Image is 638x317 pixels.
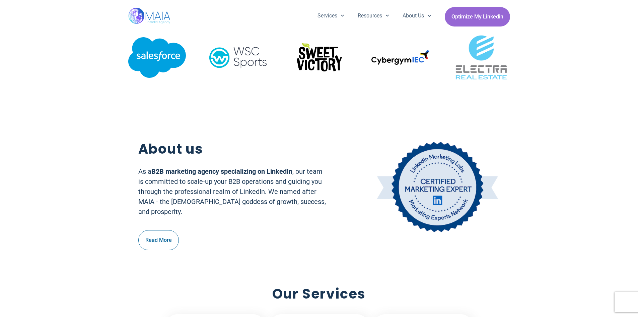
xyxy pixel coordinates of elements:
[128,37,186,77] img: salesforce-2
[209,42,267,75] div: 14 / 19
[452,29,510,89] div: 17 / 19
[445,7,510,27] a: Optimize My Linkedin
[128,37,186,80] div: 13 / 19
[452,29,510,86] img: „…˜ƒ„ (1) (1)
[371,50,429,67] div: 16 / 19
[374,139,500,237] img: Linkedin certificate for website
[290,37,348,78] img: $OwNX5LDC34w6wqMnsaxDKaRVNkuSzWXvGhDW5fUi8uqd8sg6cxLca9
[138,230,179,250] a: Read More
[311,7,351,24] a: Services
[138,139,327,159] h2: About us
[128,29,510,89] div: Image Carousel
[451,10,503,23] span: Optimize My Linkedin
[311,7,438,24] nav: Menu
[209,42,267,72] img: WSC_Sports_Logo
[396,7,438,24] a: About Us
[145,234,172,247] span: Read More
[272,284,366,304] h2: Our Services
[371,50,429,65] img: Dark-modeoff-Gradienton
[290,37,348,80] div: 15 / 19
[151,167,292,175] b: B2B marketing agency specializing on LinkedIn
[138,166,327,217] p: As a , our team is committed to scale-up your B2B operations and guiding you through the professi...
[351,7,396,24] a: Resources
